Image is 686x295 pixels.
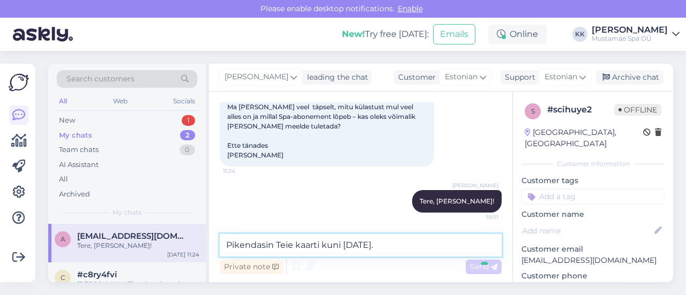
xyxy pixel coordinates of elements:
span: Search customers [66,73,135,85]
div: # scihuye2 [547,103,614,116]
div: Web [111,94,130,108]
span: My chats [113,208,141,217]
div: [GEOGRAPHIC_DATA], [GEOGRAPHIC_DATA] [525,127,643,149]
span: Estonian [445,71,478,83]
div: [DATE] 11:24 [167,251,199,259]
p: Customer tags [521,175,665,186]
div: Archive chat [596,70,663,85]
div: Mustamäe Spa OÜ [592,34,668,43]
span: Estonian [545,71,577,83]
div: [PERSON_NAME] [592,26,668,34]
div: 0 [180,145,195,155]
span: Enable [394,4,426,13]
span: #c8ry4fvi [77,270,117,279]
span: [PERSON_NAME] [452,181,498,190]
p: Customer name [521,209,665,220]
div: KK [572,27,587,42]
div: Online [488,25,547,44]
span: a [61,235,65,243]
div: Socials [171,94,197,108]
p: Customer email [521,244,665,255]
span: 11:24 [223,167,263,175]
div: Support [501,72,535,83]
div: Customer information [521,159,665,169]
div: Archived [59,189,90,200]
img: Askly Logo [9,72,29,93]
div: leading the chat [303,72,368,83]
b: New! [342,29,365,39]
div: All [57,94,69,108]
div: Team chats [59,145,99,155]
p: [EMAIL_ADDRESS][DOMAIN_NAME] [521,255,665,266]
a: [PERSON_NAME]Mustamäe Spa OÜ [592,26,680,43]
input: Add a tag [521,188,665,205]
span: Offline [614,104,661,116]
div: My chats [59,130,92,141]
span: Tere, [PERSON_NAME]! [420,197,494,205]
span: albinametsa@gmail.com [77,231,189,241]
div: Tere, [PERSON_NAME]! [77,241,199,251]
span: s [531,107,535,115]
input: Add name [522,225,652,237]
span: 18:01 [458,213,498,221]
div: 2 [180,130,195,141]
div: New [59,115,75,126]
span: [PERSON_NAME] [225,71,288,83]
div: AI Assistant [59,160,99,170]
p: Customer phone [521,270,665,282]
div: Try free [DATE]: [342,28,429,41]
span: c [61,274,65,282]
div: 1 [182,115,195,126]
div: All [59,174,68,185]
div: Customer [394,72,436,83]
button: Emails [433,24,475,44]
